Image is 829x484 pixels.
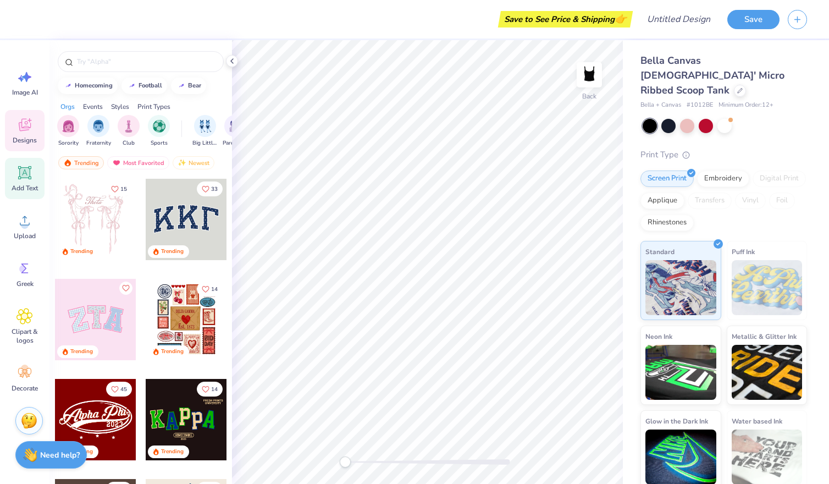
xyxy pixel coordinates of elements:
[582,91,596,101] div: Back
[197,182,223,196] button: Like
[92,120,104,133] img: Fraternity Image
[161,348,184,356] div: Trending
[118,115,140,147] button: filter button
[58,156,104,169] div: Trending
[120,387,127,392] span: 45
[121,78,167,94] button: football
[640,54,784,97] span: Bella Canvas [DEMOGRAPHIC_DATA]' Micro Ribbed Scoop Tank
[719,101,773,110] span: Minimum Order: 12 +
[76,56,217,67] input: Try "Alpha"
[171,78,206,94] button: bear
[735,193,766,209] div: Vinyl
[120,186,127,192] span: 15
[177,82,186,89] img: trend_line.gif
[151,139,168,147] span: Sports
[63,159,72,167] img: trending.gif
[112,159,121,167] img: most_fav.gif
[12,384,38,393] span: Decorate
[123,139,135,147] span: Club
[640,170,694,187] div: Screen Print
[58,78,118,94] button: homecoming
[615,12,627,25] span: 👉
[173,156,214,169] div: Newest
[727,10,780,29] button: Save
[86,139,111,147] span: Fraternity
[161,448,184,456] div: Trending
[732,345,803,400] img: Metallic & Glitter Ink
[732,415,782,427] span: Water based Ink
[70,348,93,356] div: Trending
[192,139,218,147] span: Big Little Reveal
[769,193,795,209] div: Foil
[12,88,38,97] span: Image AI
[137,102,170,112] div: Print Types
[645,260,716,315] img: Standard
[645,415,708,427] span: Glow in the Dark Ink
[86,115,111,147] div: filter for Fraternity
[501,11,630,28] div: Save to See Price & Shipping
[197,282,223,296] button: Like
[106,382,132,397] button: Like
[148,115,170,147] div: filter for Sports
[16,279,34,288] span: Greek
[199,120,211,133] img: Big Little Reveal Image
[638,8,719,30] input: Untitled Design
[118,115,140,147] div: filter for Club
[107,156,169,169] div: Most Favorited
[153,120,165,133] img: Sports Image
[640,148,807,161] div: Print Type
[128,82,136,89] img: trend_line.gif
[75,82,113,89] div: homecoming
[645,345,716,400] img: Neon Ink
[111,102,129,112] div: Styles
[60,102,75,112] div: Orgs
[687,101,713,110] span: # 1012BE
[62,120,75,133] img: Sorority Image
[732,331,797,342] span: Metallic & Glitter Ink
[57,115,79,147] button: filter button
[192,115,218,147] div: filter for Big Little Reveal
[732,246,755,257] span: Puff Ink
[188,82,201,89] div: bear
[58,139,79,147] span: Sorority
[119,282,132,295] button: Like
[640,215,694,231] div: Rhinestones
[211,186,218,192] span: 33
[13,136,37,145] span: Designs
[688,193,732,209] div: Transfers
[40,450,80,460] strong: Need help?
[197,382,223,397] button: Like
[7,327,43,345] span: Clipart & logos
[211,387,218,392] span: 14
[753,170,806,187] div: Digital Print
[123,120,135,133] img: Club Image
[148,115,170,147] button: filter button
[645,246,675,257] span: Standard
[697,170,749,187] div: Embroidery
[340,457,351,468] div: Accessibility label
[86,115,111,147] button: filter button
[211,287,218,292] span: 14
[223,115,248,147] div: filter for Parent's Weekend
[645,331,672,342] span: Neon Ink
[161,248,184,256] div: Trending
[12,184,38,193] span: Add Text
[640,193,684,209] div: Applique
[70,248,93,256] div: Trending
[106,182,132,196] button: Like
[578,64,600,86] img: Back
[57,115,79,147] div: filter for Sorority
[732,260,803,315] img: Puff Ink
[64,82,73,89] img: trend_line.gif
[192,115,218,147] button: filter button
[640,101,681,110] span: Bella + Canvas
[14,232,36,240] span: Upload
[223,115,248,147] button: filter button
[83,102,103,112] div: Events
[229,120,242,133] img: Parent's Weekend Image
[139,82,162,89] div: football
[223,139,248,147] span: Parent's Weekend
[178,159,186,167] img: newest.gif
